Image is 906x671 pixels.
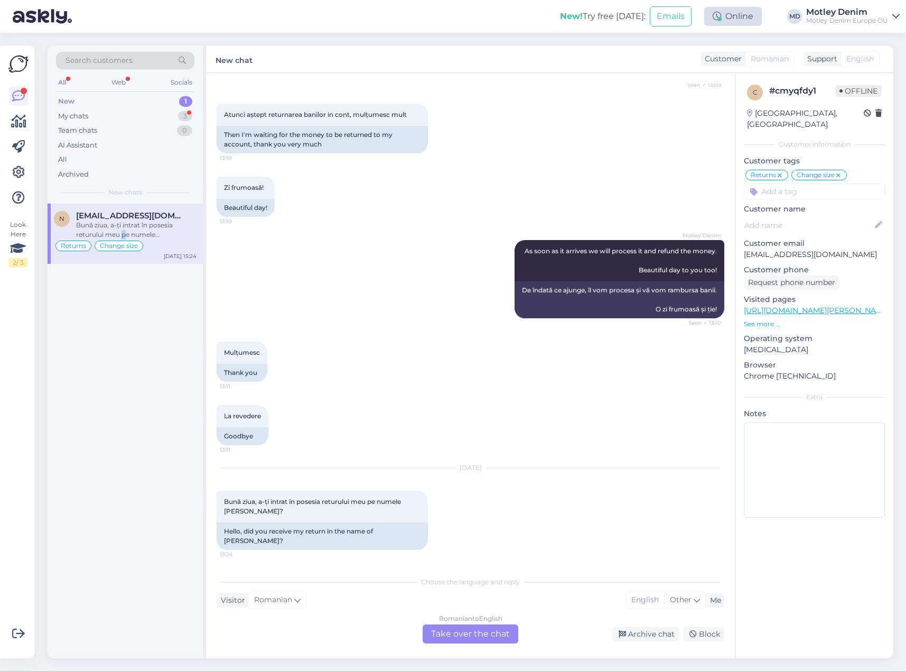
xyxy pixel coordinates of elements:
div: New [58,96,74,107]
p: Customer tags [744,155,885,167]
div: Then I'm waiting for the money to be returned to my account, thank you very much [217,126,428,153]
div: Motley Denim [806,8,888,16]
div: Customer [700,53,742,65]
div: Web [109,76,128,89]
div: 1 [179,96,192,107]
div: Support [803,53,837,65]
span: New chats [108,188,142,197]
p: See more ... [744,319,885,329]
div: Choose the language and reply [217,577,724,587]
span: Bună ziua, a-ți intrat în posesia returului meu pe numele [PERSON_NAME]? [224,498,403,515]
div: Look Here [8,220,27,268]
div: De îndată ce ajunge, îl vom procesa și vă vom rambursa banii. O zi frumoasă și ție! [515,281,724,318]
span: Change size [797,172,835,178]
span: c [753,88,758,96]
input: Add name [744,219,873,231]
span: English [846,53,874,65]
div: 3 [178,111,192,122]
div: Goodbye [217,427,268,445]
div: [DATE] 15:24 [164,252,197,260]
div: [DATE] [217,463,724,473]
div: Extra [744,392,885,402]
span: n [59,215,64,223]
span: Search customers [66,55,133,66]
a: Motley DenimMotley Denim Europe OÜ [806,8,900,25]
b: New! [560,11,583,21]
span: neculae.bogdan@yahoo.com [76,211,186,220]
div: Online [704,7,762,26]
div: My chats [58,111,88,122]
div: AI Assistant [58,140,97,151]
div: Beautiful day! [217,199,275,217]
div: Bună ziua, a-ți intrat în posesia returului meu pe numele [PERSON_NAME]? [76,220,197,240]
div: Customer information [744,140,885,149]
span: Seen ✓ 13:10 [681,319,721,327]
div: Request phone number [744,275,839,290]
p: Browser [744,360,885,371]
span: Seen ✓ 13:09 [681,81,721,89]
div: Romanian to English [439,614,502,623]
div: Take over the chat [423,624,518,644]
span: 13:11 [220,382,259,390]
div: Try free [DATE]: [560,10,646,23]
span: Other [670,595,692,604]
div: 2 / 3 [8,258,27,268]
a: [URL][DOMAIN_NAME][PERSON_NAME] [744,306,890,315]
span: Returns [751,172,776,178]
div: All [58,154,67,165]
span: 15:24 [220,550,259,558]
span: Motley Denim [681,232,721,240]
div: Thank you [217,364,267,382]
div: All [56,76,68,89]
div: Block [683,627,724,641]
span: La revedere [224,412,261,420]
span: 13:10 [220,154,259,162]
button: Emails [650,6,692,26]
div: Me [706,595,721,606]
span: Romanian [751,53,789,65]
span: Mulțumesc [224,348,260,356]
span: Offline [835,85,882,97]
div: Team chats [58,125,97,136]
div: Archive chat [612,627,679,641]
span: Zi frumoasă! [224,183,264,191]
span: Romanian [254,594,292,606]
p: [EMAIL_ADDRESS][DOMAIN_NAME] [744,249,885,260]
span: Change size [100,243,138,249]
p: Customer email [744,238,885,249]
div: Hello, did you receive my return in the name of [PERSON_NAME]? [217,522,428,550]
p: Customer name [744,204,885,215]
div: # cmyqfdy1 [769,85,835,97]
div: Socials [169,76,194,89]
p: Chrome [TECHNICAL_ID] [744,371,885,382]
p: Customer phone [744,264,885,275]
span: 13:11 [220,446,259,454]
span: Returns [61,243,86,249]
span: As soon as it arrives we will process it and refund the money. Beautiful day to you too! [525,247,717,274]
p: Visited pages [744,294,885,305]
div: MD [787,9,802,24]
div: 0 [177,125,192,136]
div: English [626,592,664,608]
div: [GEOGRAPHIC_DATA], [GEOGRAPHIC_DATA] [747,108,864,130]
p: Notes [744,408,885,419]
div: Archived [58,169,89,180]
p: [MEDICAL_DATA] [744,344,885,355]
p: Operating system [744,333,885,344]
label: New chat [216,52,253,66]
span: 13:10 [220,217,259,225]
span: Atunci aștept returnarea banilor in cont, mulțumesc mult [224,111,407,118]
img: Askly Logo [8,54,29,74]
input: Add a tag [744,183,885,199]
div: Visitor [217,595,245,606]
div: Motley Denim Europe OÜ [806,16,888,25]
